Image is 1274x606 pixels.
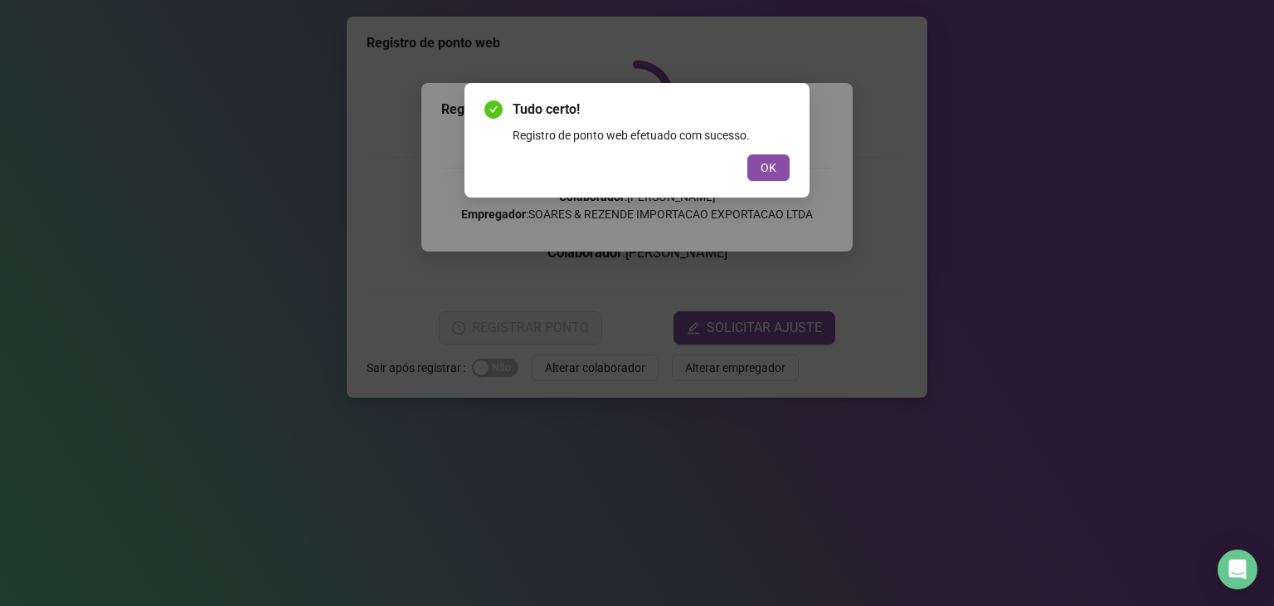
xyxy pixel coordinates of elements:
[1218,550,1257,589] div: Open Intercom Messenger
[761,159,776,177] span: OK
[747,154,790,181] button: OK
[484,100,503,119] span: check-circle
[513,126,790,144] div: Registro de ponto web efetuado com sucesso.
[513,100,790,120] span: Tudo certo!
